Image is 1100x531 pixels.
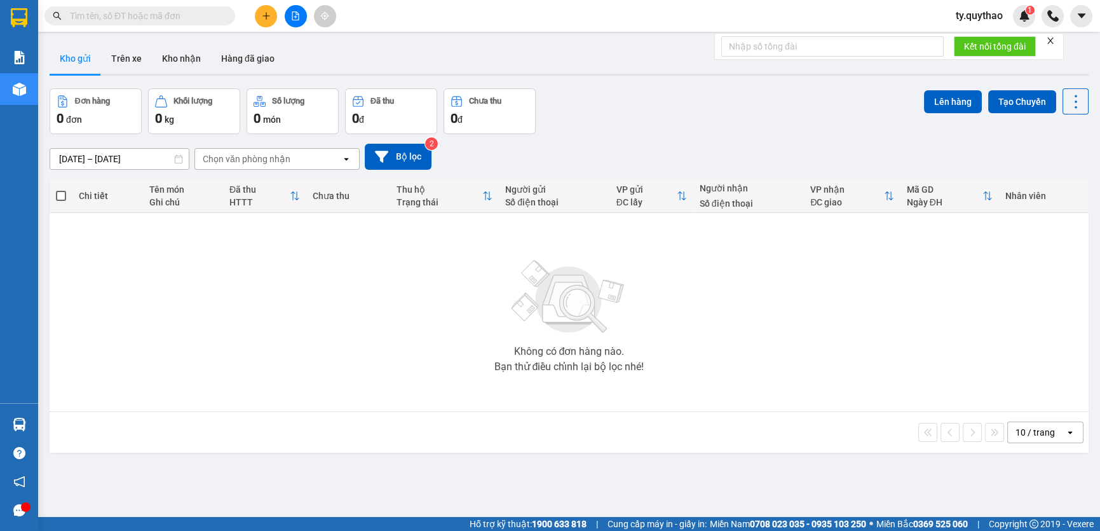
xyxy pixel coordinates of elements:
[397,197,483,207] div: Trạng thái
[314,5,336,27] button: aim
[341,154,351,164] svg: open
[66,114,82,125] span: đơn
[13,476,25,488] span: notification
[924,90,982,113] button: Lên hàng
[810,184,883,195] div: VP nhận
[57,111,64,126] span: 0
[425,137,438,150] sup: 2
[616,184,677,195] div: VP gửi
[1029,520,1038,528] span: copyright
[148,88,240,134] button: Khối lượng0kg
[876,517,968,531] span: Miền Bắc
[13,418,26,431] img: warehouse-icon
[255,5,277,27] button: plus
[977,517,979,531] span: |
[165,114,174,125] span: kg
[291,11,300,20] span: file-add
[804,179,900,213] th: Toggle SortBy
[11,8,27,27] img: logo-vxr
[913,519,968,529] strong: 0369 525 060
[810,197,883,207] div: ĐC giao
[1076,10,1087,22] span: caret-down
[285,5,307,27] button: file-add
[397,184,483,195] div: Thu hộ
[70,9,220,23] input: Tìm tên, số ĐT hoặc mã đơn
[608,517,707,531] span: Cung cấp máy in - giấy in:
[50,43,101,74] button: Kho gửi
[1028,6,1032,15] span: 1
[211,43,285,74] button: Hàng đã giao
[1026,6,1035,15] sup: 1
[263,114,281,125] span: món
[223,179,306,213] th: Toggle SortBy
[1070,5,1092,27] button: caret-down
[203,153,290,165] div: Chọn văn phòng nhận
[320,11,329,20] span: aim
[494,362,644,372] div: Bạn thử điều chỉnh lại bộ lọc nhé!
[596,517,598,531] span: |
[505,197,604,207] div: Số điện thoại
[954,36,1036,57] button: Kết nối tổng đài
[101,43,152,74] button: Trên xe
[50,149,189,169] input: Select a date range.
[750,519,866,529] strong: 0708 023 035 - 0935 103 250
[272,97,304,106] div: Số lượng
[155,111,162,126] span: 0
[262,11,271,20] span: plus
[700,183,798,193] div: Người nhận
[149,184,217,195] div: Tên món
[1015,426,1055,439] div: 10 / trang
[53,11,62,20] span: search
[964,39,1026,53] span: Kết nối tổng đài
[513,347,624,357] div: Không có đơn hàng nào.
[365,144,431,170] button: Bộ lọc
[352,111,359,126] span: 0
[710,517,866,531] span: Miền Nam
[616,197,677,207] div: ĐC lấy
[13,504,25,516] span: message
[370,97,394,106] div: Đã thu
[75,97,110,106] div: Đơn hàng
[907,184,982,195] div: Mã GD
[173,97,212,106] div: Khối lượng
[721,36,944,57] input: Nhập số tổng đài
[700,198,798,209] div: Số điện thoại
[229,184,290,195] div: Đã thu
[359,114,364,125] span: đ
[907,197,982,207] div: Ngày ĐH
[345,88,437,134] button: Đã thu0đ
[505,184,604,195] div: Người gửi
[1065,427,1075,438] svg: open
[1046,36,1055,45] span: close
[13,83,26,96] img: warehouse-icon
[229,197,290,207] div: HTTT
[1019,10,1030,22] img: icon-new-feature
[1047,10,1059,22] img: phone-icon
[444,88,536,134] button: Chưa thu0đ
[79,191,137,201] div: Chi tiết
[152,43,211,74] button: Kho nhận
[50,88,142,134] button: Đơn hàng0đơn
[946,8,1013,24] span: ty.quythao
[532,519,587,529] strong: 1900 633 818
[1005,191,1082,201] div: Nhân viên
[13,447,25,459] span: question-circle
[13,51,26,64] img: solution-icon
[470,517,587,531] span: Hỗ trợ kỹ thuật:
[313,191,383,201] div: Chưa thu
[247,88,339,134] button: Số lượng0món
[610,179,693,213] th: Toggle SortBy
[254,111,261,126] span: 0
[469,97,501,106] div: Chưa thu
[505,252,632,341] img: svg+xml;base64,PHN2ZyBjbGFzcz0ibGlzdC1wbHVnX19zdmciIHhtbG5zPSJodHRwOi8vd3d3LnczLm9yZy8yMDAwL3N2Zy...
[149,197,217,207] div: Ghi chú
[988,90,1056,113] button: Tạo Chuyến
[458,114,463,125] span: đ
[869,521,873,527] span: ⚪️
[390,179,499,213] th: Toggle SortBy
[900,179,999,213] th: Toggle SortBy
[451,111,458,126] span: 0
